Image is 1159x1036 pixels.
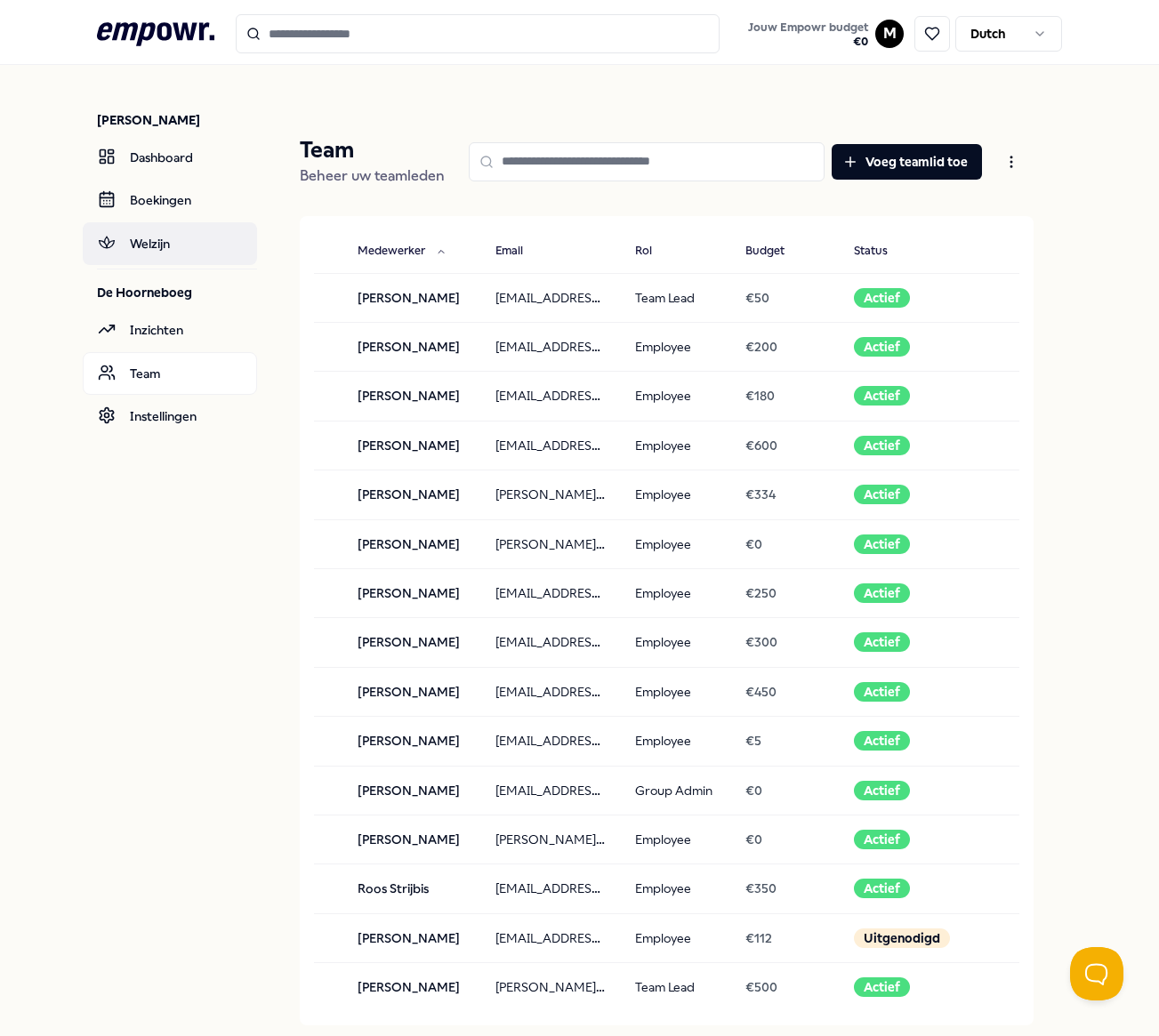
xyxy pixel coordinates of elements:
[343,717,481,766] td: [PERSON_NAME]
[744,17,872,52] button: Jouw Empowr budget€0
[854,632,910,652] div: Actief
[854,386,910,406] div: Actief
[854,830,910,849] div: Actief
[621,815,732,863] td: Employee
[300,167,445,184] span: Beheer uw teamleden
[854,928,950,948] div: Uitgenodigd
[481,864,621,913] td: [EMAIL_ADDRESS][DOMAIN_NAME]
[621,273,732,322] td: Team Lead
[343,913,481,962] td: [PERSON_NAME]
[854,583,910,603] div: Actief
[741,15,875,52] a: Jouw Empowr budget€0
[343,766,481,815] td: [PERSON_NAME]
[745,931,772,945] span: € 112
[343,864,481,913] td: Roos Strijbis
[300,136,445,165] p: Team
[481,470,621,519] td: [PERSON_NAME][EMAIL_ADDRESS][DOMAIN_NAME]
[621,470,732,519] td: Employee
[854,534,910,554] div: Actief
[854,682,910,702] div: Actief
[875,20,904,48] button: M
[745,389,775,403] span: € 180
[343,234,461,269] button: Medewerker
[745,635,777,649] span: € 300
[745,783,762,798] span: € 0
[840,234,923,269] button: Status
[481,372,621,421] td: [EMAIL_ADDRESS][DOMAIN_NAME]
[481,913,621,962] td: [EMAIL_ADDRESS][DOMAIN_NAME]
[854,288,910,308] div: Actief
[481,717,621,766] td: [EMAIL_ADDRESS][DOMAIN_NAME]
[621,667,732,716] td: Employee
[745,438,777,453] span: € 600
[621,421,732,470] td: Employee
[481,421,621,470] td: [EMAIL_ADDRESS][DOMAIN_NAME]
[854,337,910,357] div: Actief
[83,136,257,179] a: Dashboard
[481,667,621,716] td: [EMAIL_ADDRESS][DOMAIN_NAME]
[343,519,481,568] td: [PERSON_NAME]
[83,222,257,265] a: Welzijn
[621,568,732,617] td: Employee
[343,322,481,371] td: [PERSON_NAME]
[854,879,910,898] div: Actief
[621,372,732,421] td: Employee
[621,717,732,766] td: Employee
[481,618,621,667] td: [EMAIL_ADDRESS][DOMAIN_NAME]
[745,291,769,305] span: € 50
[745,734,761,748] span: € 5
[621,913,732,962] td: Employee
[343,568,481,617] td: [PERSON_NAME]
[745,537,762,551] span: € 0
[1070,947,1123,1000] iframe: Help Scout Beacon - Open
[989,144,1034,180] button: Open menu
[343,421,481,470] td: [PERSON_NAME]
[621,519,732,568] td: Employee
[621,618,732,667] td: Employee
[748,35,868,49] span: € 0
[83,309,257,351] a: Inzichten
[343,372,481,421] td: [PERSON_NAME]
[481,273,621,322] td: [EMAIL_ADDRESS][DOMAIN_NAME]
[832,144,982,180] button: Voeg teamlid toe
[97,111,257,129] p: [PERSON_NAME]
[343,273,481,322] td: [PERSON_NAME]
[748,20,868,35] span: Jouw Empowr budget
[745,685,777,699] span: € 450
[343,667,481,716] td: [PERSON_NAME]
[343,618,481,667] td: [PERSON_NAME]
[343,815,481,863] td: [PERSON_NAME]
[745,881,777,895] span: € 350
[83,395,257,438] a: Instellingen
[621,322,732,371] td: Employee
[481,766,621,815] td: [EMAIL_ADDRESS][DOMAIN_NAME]
[745,586,777,600] span: € 250
[854,485,910,504] div: Actief
[343,470,481,519] td: [PERSON_NAME]
[481,568,621,617] td: [EMAIL_ADDRESS][DOMAIN_NAME]
[481,322,621,371] td: [EMAIL_ADDRESS][DOMAIN_NAME]
[745,487,776,502] span: € 334
[745,832,762,847] span: € 0
[481,815,621,863] td: [PERSON_NAME][EMAIL_ADDRESS][DOMAIN_NAME]
[854,436,910,455] div: Actief
[621,864,732,913] td: Employee
[83,352,257,395] a: Team
[621,234,688,269] button: Rol
[97,284,257,301] p: De Hoorneboeg
[745,340,777,354] span: € 200
[621,766,732,815] td: Group Admin
[731,234,820,269] button: Budget
[83,179,257,221] a: Boekingen
[854,781,910,800] div: Actief
[481,234,559,269] button: Email
[481,519,621,568] td: [PERSON_NAME][EMAIL_ADDRESS][DOMAIN_NAME]
[854,731,910,751] div: Actief
[236,14,720,53] input: Search for products, categories or subcategories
